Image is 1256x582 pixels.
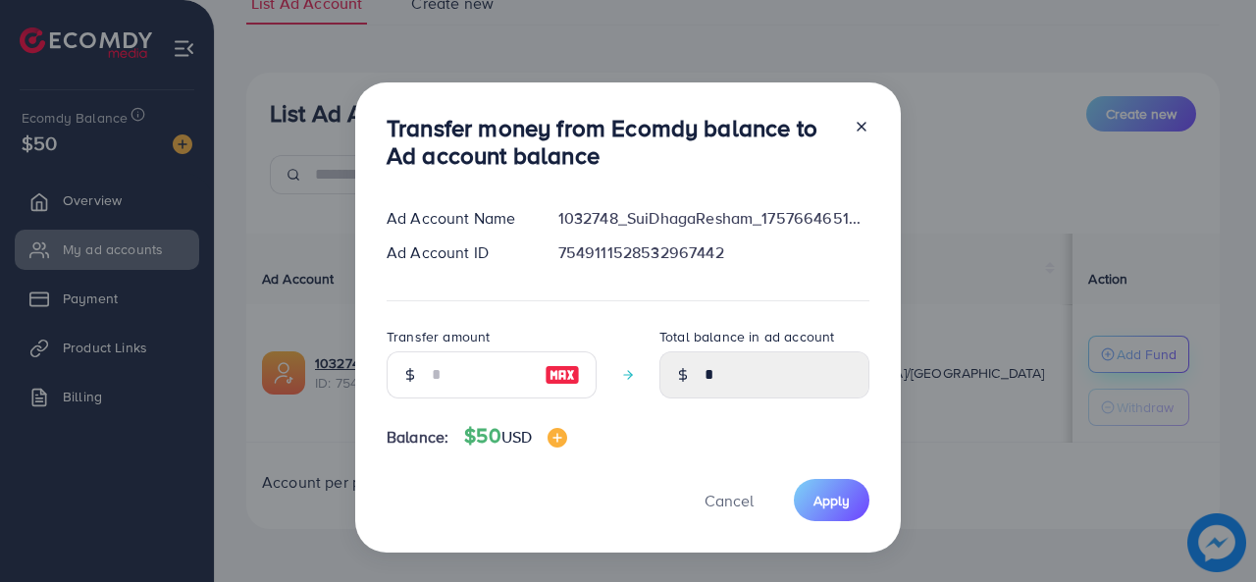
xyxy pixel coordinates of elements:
button: Cancel [680,479,778,521]
span: Cancel [705,490,754,511]
img: image [545,363,580,387]
h4: $50 [464,424,567,449]
span: Balance: [387,426,448,449]
div: 7549111528532967442 [543,241,885,264]
label: Total balance in ad account [659,327,834,346]
div: Ad Account Name [371,207,543,230]
h3: Transfer money from Ecomdy balance to Ad account balance [387,114,838,171]
div: Ad Account ID [371,241,543,264]
span: Apply [813,491,850,510]
label: Transfer amount [387,327,490,346]
img: image [548,428,567,448]
div: 1032748_SuiDhagaResham_1757664651001 [543,207,885,230]
button: Apply [794,479,869,521]
span: USD [501,426,532,448]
